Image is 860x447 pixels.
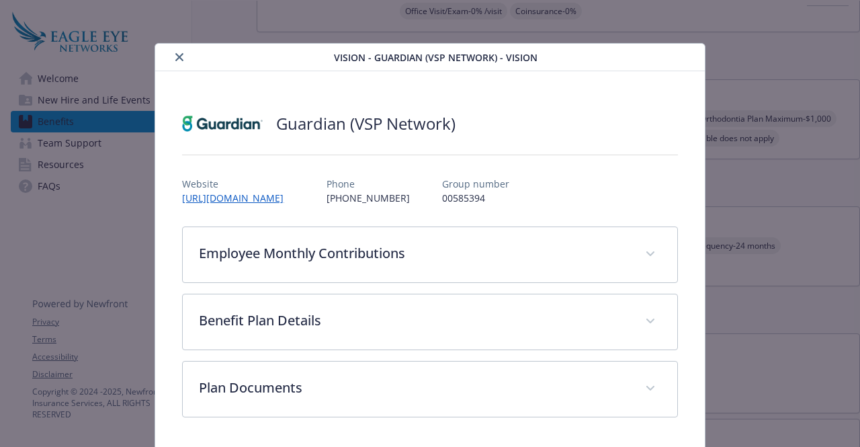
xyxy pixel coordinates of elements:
p: Benefit Plan Details [199,311,628,331]
h2: Guardian (VSP Network) [276,112,456,135]
p: 00585394 [442,191,509,205]
p: Website [182,177,294,191]
button: close [171,49,187,65]
p: [PHONE_NUMBER] [327,191,410,205]
img: Guardian [182,104,263,144]
div: Benefit Plan Details [183,294,677,350]
p: Group number [442,177,509,191]
div: Employee Monthly Contributions [183,227,677,282]
span: Vision - Guardian (VSP Network) - Vision [334,50,537,65]
p: Employee Monthly Contributions [199,243,628,263]
div: Plan Documents [183,362,677,417]
p: Phone [327,177,410,191]
a: [URL][DOMAIN_NAME] [182,192,294,204]
p: Plan Documents [199,378,628,398]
